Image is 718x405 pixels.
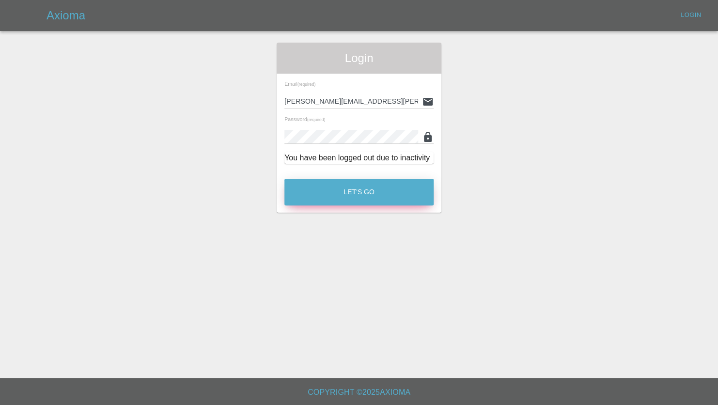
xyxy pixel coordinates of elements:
small: (required) [307,118,325,122]
button: Let's Go [284,179,434,205]
a: Login [675,8,706,23]
small: (required) [297,82,315,87]
span: Email [284,81,315,87]
span: Login [284,50,434,66]
h5: Axioma [47,8,85,23]
h6: Copyright © 2025 Axioma [8,386,710,399]
span: Password [284,116,325,122]
div: You have been logged out due to inactivity [284,152,434,164]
